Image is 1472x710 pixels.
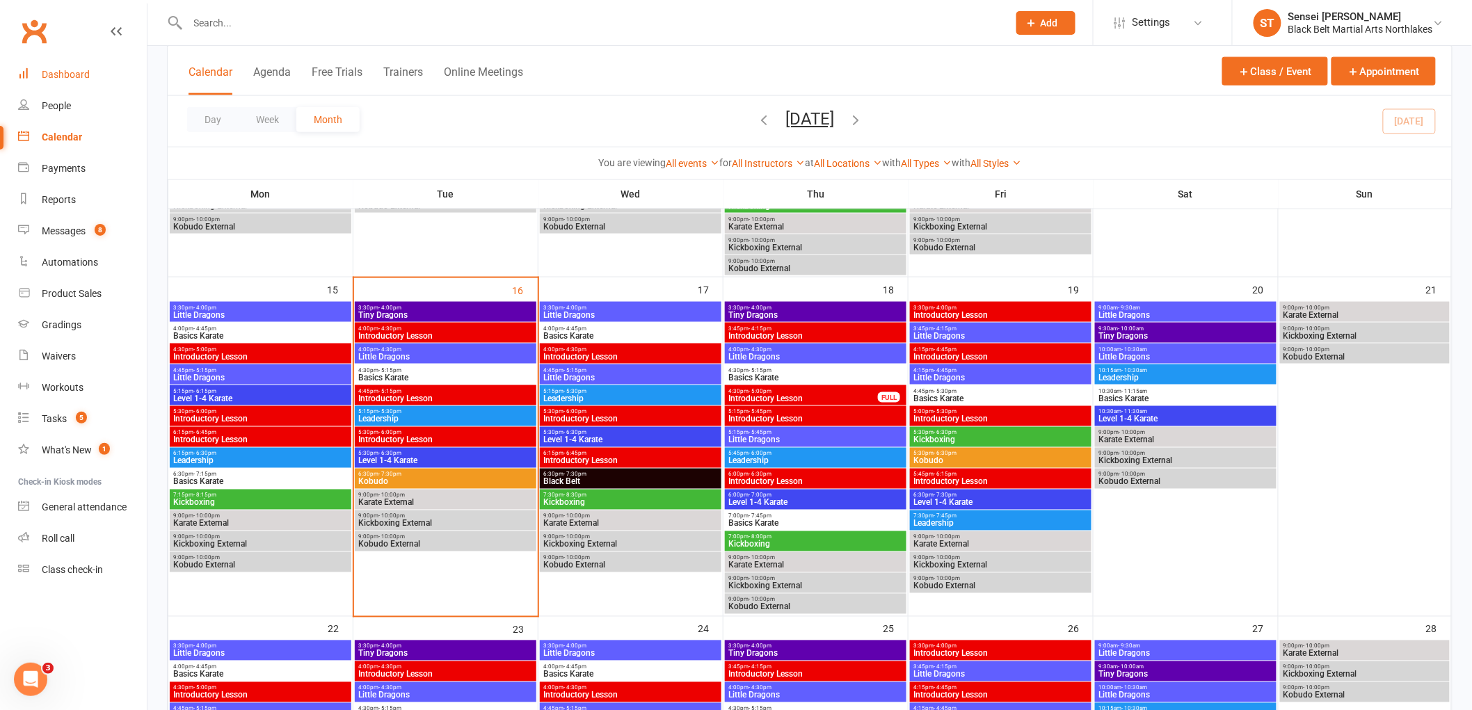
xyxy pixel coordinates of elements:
[666,158,719,169] a: All events
[187,107,239,132] button: Day
[563,216,590,223] span: - 10:00pm
[42,319,81,330] div: Gradings
[358,367,534,373] span: 4:30pm
[805,157,814,168] strong: at
[444,65,523,95] button: Online Meetings
[358,311,534,319] span: Tiny Dragons
[909,179,1094,209] th: Fri
[563,451,586,457] span: - 6:45pm
[14,663,47,696] iframe: Intercom live chat
[563,492,586,499] span: - 8:30pm
[358,451,534,457] span: 5:30pm
[193,388,216,394] span: - 6:15pm
[563,325,586,332] span: - 4:45pm
[728,394,879,403] span: Introductory Lesson
[785,109,834,129] button: [DATE]
[193,367,216,373] span: - 5:15pm
[253,65,291,95] button: Agenda
[1121,388,1147,394] span: - 11:15am
[42,444,92,455] div: What's New
[378,388,401,394] span: - 5:15pm
[728,243,904,252] span: Kickboxing External
[193,513,220,519] span: - 10:00pm
[543,430,719,436] span: 5:30pm
[1283,353,1447,361] span: Kobudo External
[563,305,586,311] span: - 4:00pm
[749,216,775,223] span: - 10:00pm
[173,367,349,373] span: 4:45pm
[1118,305,1140,311] span: - 9:30am
[173,471,349,478] span: 6:30pm
[1098,388,1274,394] span: 10:30am
[728,264,904,273] span: Kobudo External
[1098,325,1274,332] span: 9:30am
[901,158,952,169] a: All Types
[934,237,960,243] span: - 10:00pm
[543,305,719,311] span: 3:30pm
[358,325,534,332] span: 4:00pm
[378,492,405,499] span: - 10:00pm
[1098,353,1274,361] span: Little Dragons
[18,372,147,403] a: Workouts
[543,353,719,361] span: Introductory Lesson
[1098,409,1274,415] span: 10:30am
[42,100,71,111] div: People
[18,59,147,90] a: Dashboard
[42,257,98,268] div: Automations
[42,533,74,544] div: Roll call
[358,478,534,486] span: Kobudo
[173,430,349,436] span: 6:15pm
[1283,305,1447,311] span: 9:00pm
[18,216,147,247] a: Messages 8
[913,471,1089,478] span: 5:45pm
[913,492,1089,499] span: 6:30pm
[378,430,401,436] span: - 6:00pm
[378,513,405,519] span: - 10:00pm
[173,499,349,507] span: Kickboxing
[193,492,216,499] span: - 8:15pm
[934,325,957,332] span: - 4:15pm
[378,409,401,415] span: - 5:30pm
[1098,332,1274,340] span: Tiny Dragons
[934,471,957,478] span: - 6:15pm
[723,179,909,209] th: Thu
[1068,277,1093,300] div: 19
[563,471,586,478] span: - 7:30pm
[378,367,401,373] span: - 5:15pm
[934,492,957,499] span: - 7:30pm
[749,367,771,373] span: - 5:15pm
[193,409,216,415] span: - 6:00pm
[296,107,360,132] button: Month
[728,451,904,457] span: 5:45pm
[18,403,147,435] a: Tasks 5
[193,430,216,436] span: - 6:45pm
[1283,311,1447,319] span: Karate External
[728,258,904,264] span: 9:00pm
[934,346,957,353] span: - 4:45pm
[934,216,960,223] span: - 10:00pm
[543,478,719,486] span: Black Belt
[913,478,1089,486] span: Introductory Lesson
[934,430,957,436] span: - 6:30pm
[173,415,349,423] span: Introductory Lesson
[76,412,87,423] span: 5
[358,346,534,353] span: 4:00pm
[749,492,771,499] span: - 7:00pm
[1098,478,1274,486] span: Kobudo External
[1304,346,1330,353] span: - 10:00pm
[358,415,534,423] span: Leadership
[189,65,232,95] button: Calendar
[42,225,86,236] div: Messages
[728,223,904,231] span: Karate External
[749,237,775,243] span: - 10:00pm
[728,311,904,319] span: Tiny Dragons
[913,457,1089,465] span: Kobudo
[728,325,904,332] span: 3:45pm
[1121,409,1147,415] span: - 11:30am
[543,436,719,444] span: Level 1-4 Karate
[42,663,54,674] span: 3
[1253,277,1278,300] div: 20
[173,436,349,444] span: Introductory Lesson
[749,346,771,353] span: - 4:30pm
[913,367,1089,373] span: 4:15pm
